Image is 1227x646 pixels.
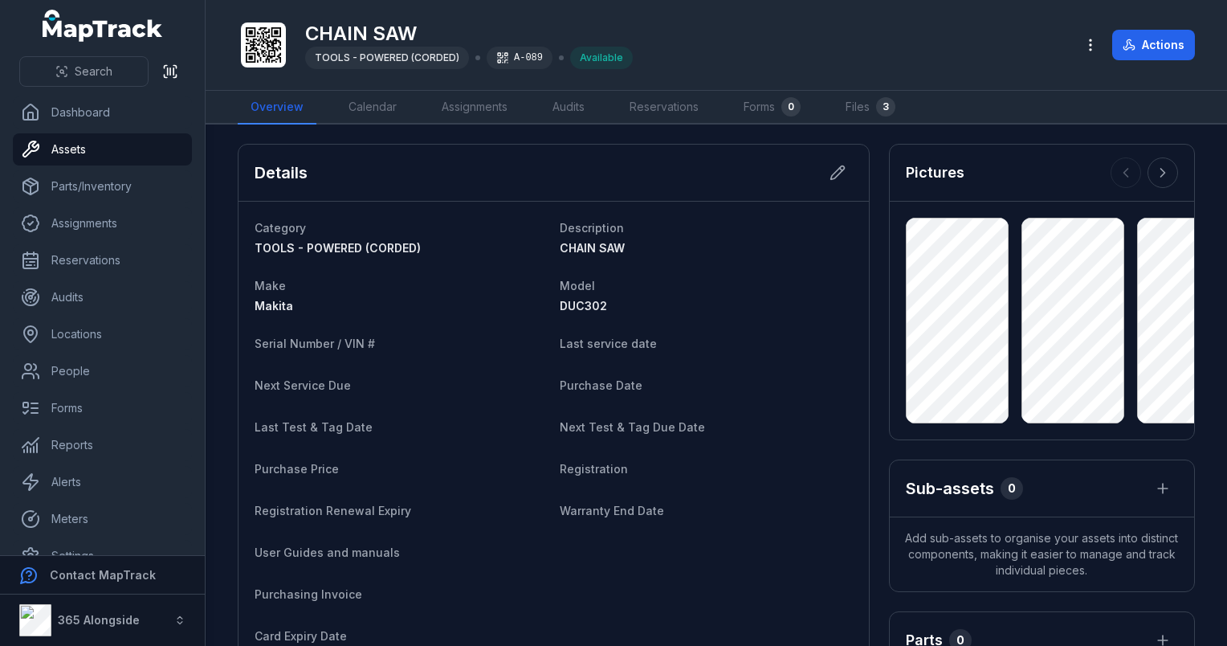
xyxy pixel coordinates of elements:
a: Overview [238,91,316,125]
span: Purchasing Invoice [255,587,362,601]
span: Next Service Due [255,378,351,392]
a: Dashboard [13,96,192,129]
a: Reservations [13,244,192,276]
span: Serial Number / VIN # [255,337,375,350]
span: Warranty End Date [560,504,664,517]
button: Actions [1112,30,1195,60]
span: DUC302 [560,299,607,313]
a: Forms [13,392,192,424]
div: 0 [781,97,801,117]
span: Registration [560,462,628,476]
a: Meters [13,503,192,535]
span: Purchase Date [560,378,642,392]
div: A-089 [487,47,552,69]
h2: Sub-assets [906,477,994,500]
a: Reports [13,429,192,461]
span: Next Test & Tag Due Date [560,420,705,434]
h1: CHAIN SAW [305,21,633,47]
a: Assignments [13,207,192,239]
a: Alerts [13,466,192,498]
span: Purchase Price [255,462,339,476]
a: Calendar [336,91,410,125]
span: CHAIN SAW [560,241,625,255]
span: User Guides and manuals [255,546,400,559]
a: Assets [13,133,192,166]
h3: Pictures [906,161,964,184]
span: Last service date [560,337,657,350]
div: 3 [876,97,895,117]
h2: Details [255,161,308,184]
a: Forms0 [731,91,813,125]
button: Search [19,56,149,87]
span: Make [255,279,286,292]
a: Assignments [429,91,520,125]
div: 0 [1001,477,1023,500]
div: Available [570,47,633,69]
span: TOOLS - POWERED (CORDED) [315,51,459,63]
a: People [13,355,192,387]
a: MapTrack [43,10,163,42]
span: Search [75,63,112,80]
span: Registration Renewal Expiry [255,504,411,517]
a: Locations [13,318,192,350]
strong: 365 Alongside [58,613,140,627]
span: Model [560,279,595,292]
a: Parts/Inventory [13,170,192,202]
a: Audits [540,91,597,125]
span: Add sub-assets to organise your assets into distinct components, making it easier to manage and t... [890,517,1194,591]
span: TOOLS - POWERED (CORDED) [255,241,421,255]
a: Settings [13,540,192,572]
a: Reservations [617,91,711,125]
a: Audits [13,281,192,313]
span: Last Test & Tag Date [255,420,373,434]
span: Makita [255,299,293,313]
span: Card Expiry Date [255,629,347,643]
a: Files3 [833,91,908,125]
strong: Contact MapTrack [50,568,156,582]
span: Description [560,221,624,235]
span: Category [255,221,306,235]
